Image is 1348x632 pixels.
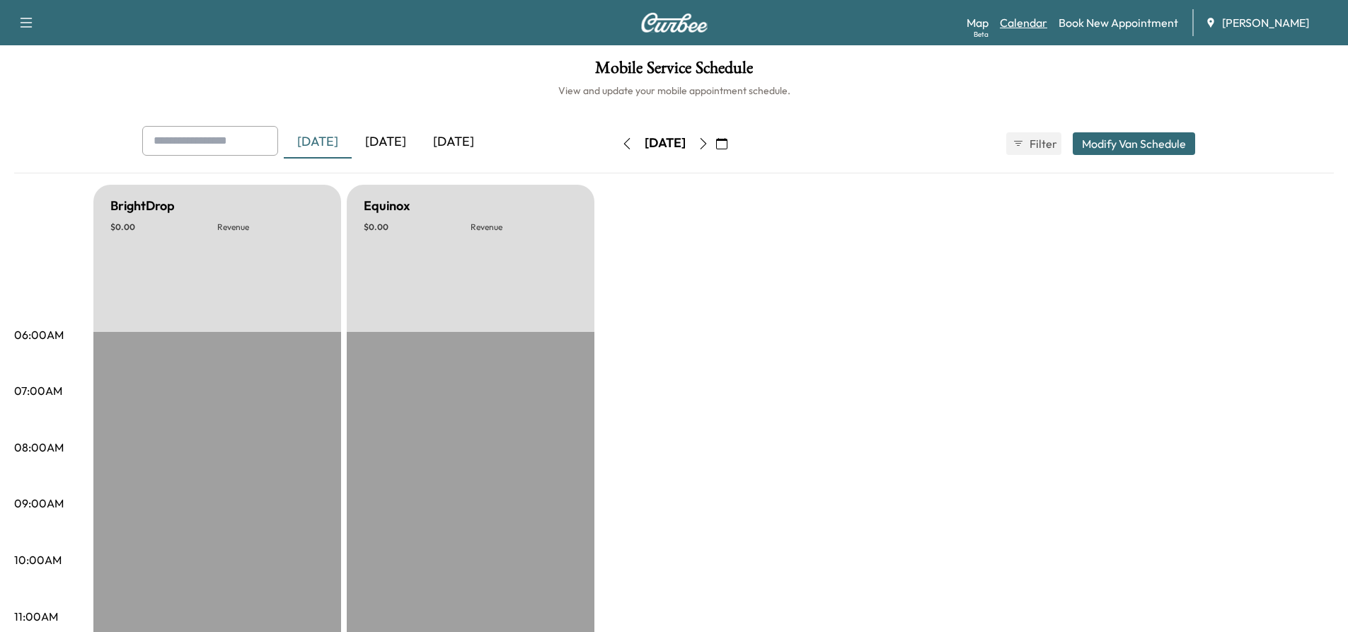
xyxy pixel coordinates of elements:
[967,14,989,31] a: MapBeta
[14,326,64,343] p: 06:00AM
[14,382,62,399] p: 07:00AM
[471,222,577,233] p: Revenue
[14,608,58,625] p: 11:00AM
[974,29,989,40] div: Beta
[14,84,1334,98] h6: View and update your mobile appointment schedule.
[217,222,324,233] p: Revenue
[284,126,352,159] div: [DATE]
[14,551,62,568] p: 10:00AM
[364,196,410,216] h5: Equinox
[110,222,217,233] p: $ 0.00
[640,13,708,33] img: Curbee Logo
[14,59,1334,84] h1: Mobile Service Schedule
[364,222,471,233] p: $ 0.00
[1073,132,1195,155] button: Modify Van Schedule
[14,495,64,512] p: 09:00AM
[1000,14,1047,31] a: Calendar
[1030,135,1055,152] span: Filter
[1059,14,1178,31] a: Book New Appointment
[14,439,64,456] p: 08:00AM
[1222,14,1309,31] span: [PERSON_NAME]
[110,196,175,216] h5: BrightDrop
[645,134,686,152] div: [DATE]
[352,126,420,159] div: [DATE]
[420,126,488,159] div: [DATE]
[1006,132,1061,155] button: Filter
